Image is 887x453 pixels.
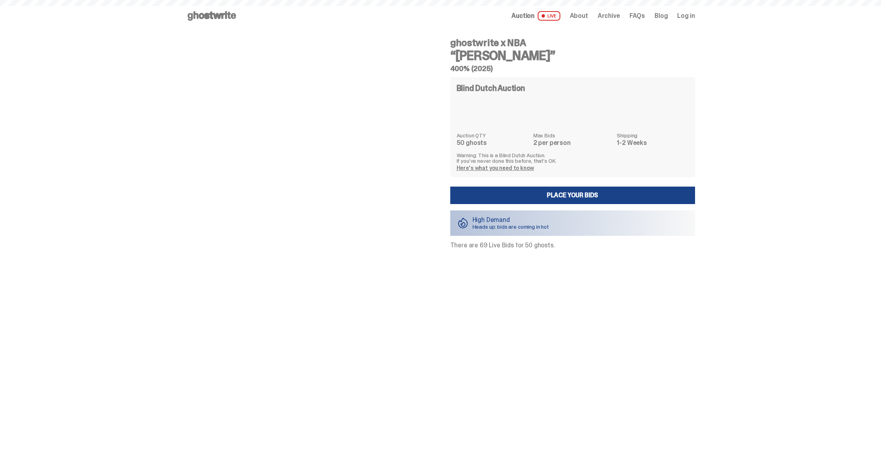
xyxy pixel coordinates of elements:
dd: 50 ghosts [457,140,529,146]
a: FAQs [629,13,645,19]
p: Warning: This is a Blind Dutch Auction. If you’ve never done this before, that’s OK. [457,152,689,164]
a: Here's what you need to know [457,164,534,172]
h4: Blind Dutch Auction [457,84,525,92]
p: Heads up: bids are coming in hot [473,224,549,229]
a: Place your Bids [450,187,695,204]
span: Auction [511,13,535,19]
a: Blog [655,13,668,19]
p: There are 69 Live Bids for 50 ghosts. [450,242,695,249]
a: About [570,13,588,19]
span: LIVE [538,11,560,21]
dd: 2 per person [533,140,612,146]
dd: 1-2 Weeks [617,140,688,146]
a: Auction LIVE [511,11,560,21]
p: High Demand [473,217,549,223]
dt: Auction QTY [457,133,529,138]
h3: “[PERSON_NAME]” [450,49,695,62]
dt: Shipping [617,133,688,138]
a: Log in [677,13,695,19]
a: Archive [598,13,620,19]
h5: 400% (2025) [450,65,695,72]
h4: ghostwrite x NBA [450,38,695,48]
dt: Max Bids [533,133,612,138]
